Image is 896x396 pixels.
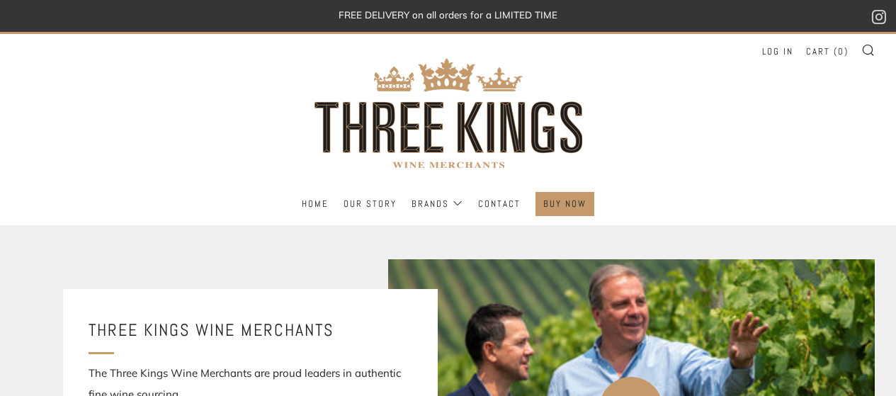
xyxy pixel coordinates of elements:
[543,193,586,215] a: BUY NOW
[89,315,412,345] h3: Three Kings Wine Merchants
[838,45,844,57] span: 0
[307,34,590,192] img: three kings wine merchants
[412,193,463,215] a: Brands
[478,193,521,215] a: Contact
[344,193,397,215] a: Our Story
[762,40,793,63] a: Log in
[806,40,849,63] a: Cart (0)
[302,193,329,215] a: Home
